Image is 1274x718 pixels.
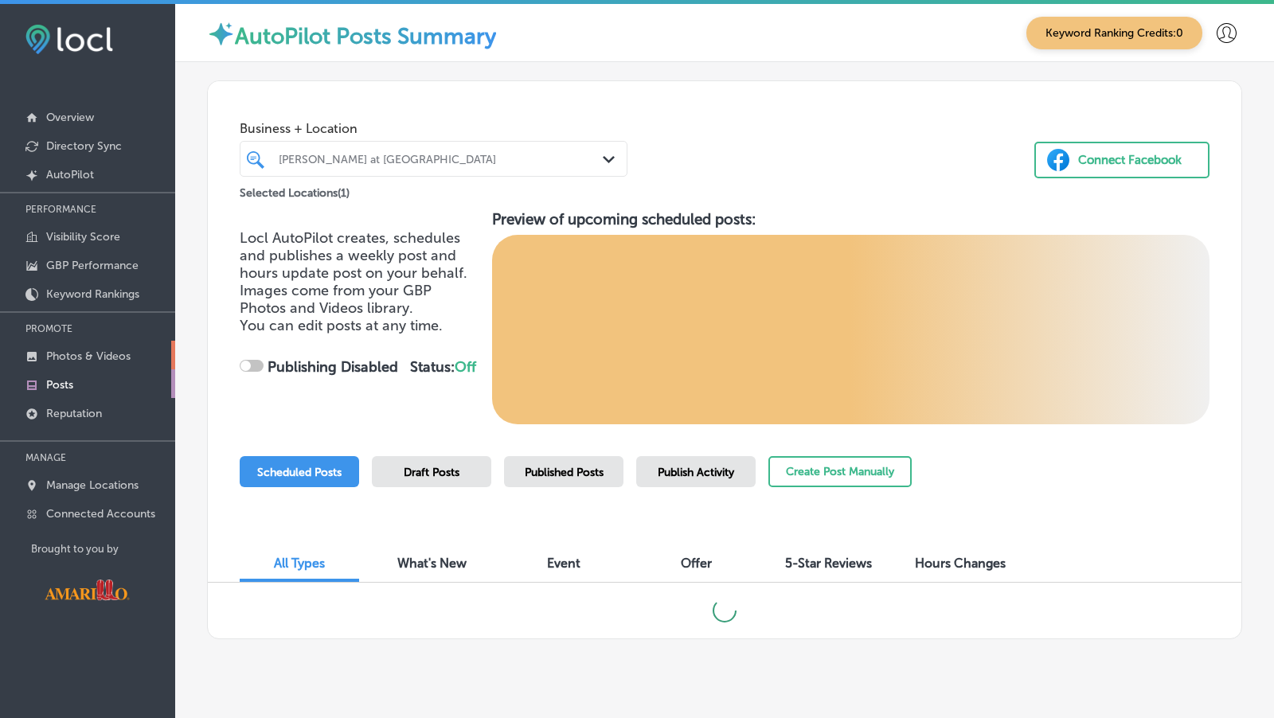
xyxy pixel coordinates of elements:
span: Publish Activity [658,466,734,479]
p: Selected Locations ( 1 ) [240,180,350,200]
p: AutoPilot [46,168,94,181]
p: Keyword Rankings [46,287,139,301]
div: Connect Facebook [1078,148,1182,172]
p: Overview [46,111,94,124]
p: Connected Accounts [46,507,155,521]
img: Visit Amarillo [31,568,143,612]
h3: Preview of upcoming scheduled posts: [492,210,1210,228]
span: All Types [274,556,325,571]
span: Locl AutoPilot creates, schedules and publishes a weekly post and hours update post on your behal... [240,229,467,317]
span: Off [455,358,476,376]
span: You can edit posts at any time. [240,317,443,334]
p: Manage Locations [46,478,139,492]
button: Create Post Manually [768,456,912,487]
span: Published Posts [525,466,604,479]
strong: Status: [410,358,476,376]
p: Directory Sync [46,139,122,153]
span: Hours Changes [915,556,1006,571]
img: fda3e92497d09a02dc62c9cd864e3231.png [25,25,113,54]
span: 5-Star Reviews [785,556,872,571]
img: autopilot-icon [207,20,235,48]
p: Visibility Score [46,230,120,244]
p: GBP Performance [46,259,139,272]
span: Offer [681,556,712,571]
button: Connect Facebook [1034,142,1210,178]
span: Scheduled Posts [257,466,342,479]
p: Posts [46,378,73,392]
span: What's New [397,556,467,571]
p: Photos & Videos [46,349,131,363]
p: Brought to you by [31,543,175,555]
span: Event [547,556,580,571]
label: AutoPilot Posts Summary [235,23,496,49]
span: Draft Posts [404,466,459,479]
div: [PERSON_NAME] at [GEOGRAPHIC_DATA] [279,152,604,166]
span: Business + Location [240,121,627,136]
strong: Publishing Disabled [268,358,398,376]
p: Reputation [46,407,102,420]
span: Keyword Ranking Credits: 0 [1026,17,1202,49]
